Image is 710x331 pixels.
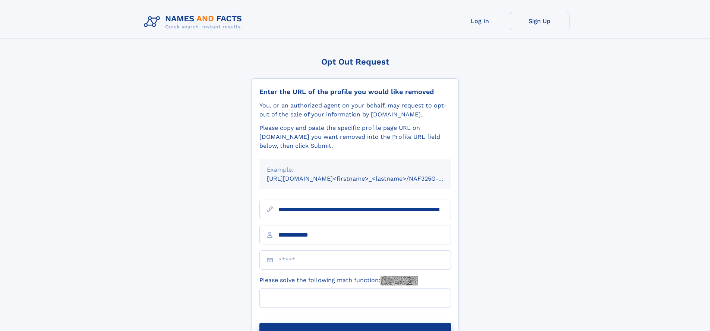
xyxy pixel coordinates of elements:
div: Opt Out Request [252,57,459,66]
div: Please copy and paste the specific profile page URL on [DOMAIN_NAME] you want removed into the Pr... [259,124,451,150]
div: Example: [267,165,444,174]
a: Log In [450,12,510,30]
a: Sign Up [510,12,569,30]
img: Logo Names and Facts [141,12,248,32]
small: [URL][DOMAIN_NAME]<firstname>_<lastname>/NAF325G-xxxxxxxx [267,175,465,182]
div: Enter the URL of the profile you would like removed [259,88,451,96]
label: Please solve the following math function: [259,276,418,285]
div: You, or an authorized agent on your behalf, may request to opt-out of the sale of your informatio... [259,101,451,119]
